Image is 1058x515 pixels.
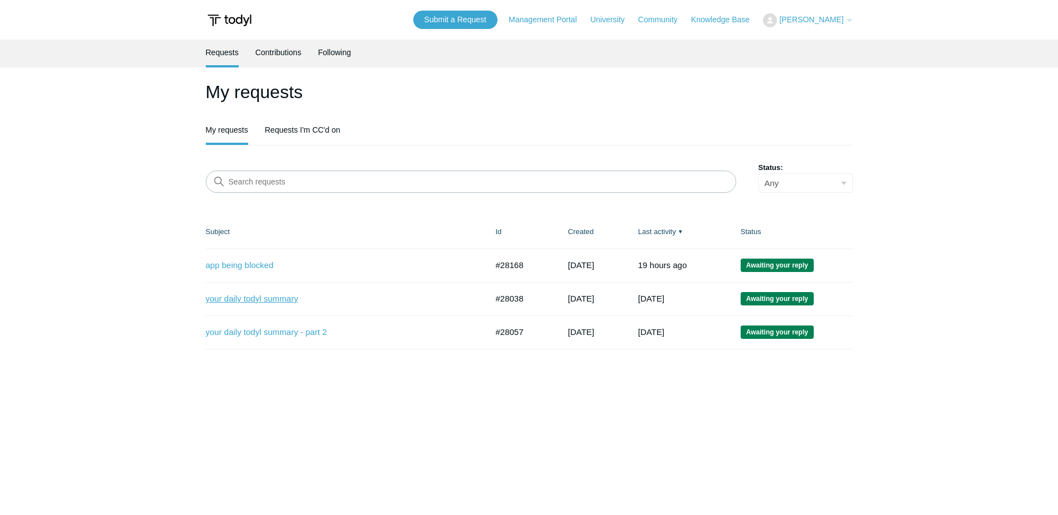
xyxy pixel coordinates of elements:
[485,282,557,315] td: #28038
[638,294,664,303] time: 09/16/2025, 11:02
[255,40,302,65] a: Contributions
[568,294,594,303] time: 09/10/2025, 13:45
[206,171,736,193] input: Search requests
[485,215,557,249] th: Id
[485,315,557,349] td: #28057
[678,227,683,236] span: ▼
[638,260,687,270] time: 09/17/2025, 12:55
[741,259,814,272] span: We are waiting for you to respond
[741,325,814,339] span: We are waiting for you to respond
[779,15,843,24] span: [PERSON_NAME]
[638,227,676,236] a: Last activity▼
[568,260,594,270] time: 09/16/2025, 16:46
[509,14,588,26] a: Management Portal
[730,215,853,249] th: Status
[206,259,471,272] a: app being blocked
[741,292,814,305] span: We are waiting for you to respond
[206,326,471,339] a: your daily todyl summary - part 2
[763,13,852,27] button: [PERSON_NAME]
[413,11,497,29] a: Submit a Request
[318,40,351,65] a: Following
[638,327,664,337] time: 09/15/2025, 09:02
[206,10,253,31] img: Todyl Support Center Help Center home page
[206,117,248,143] a: My requests
[206,215,485,249] th: Subject
[206,40,239,65] a: Requests
[590,14,635,26] a: University
[691,14,761,26] a: Knowledge Base
[568,227,593,236] a: Created
[265,117,340,143] a: Requests I'm CC'd on
[206,79,853,105] h1: My requests
[568,327,594,337] time: 09/11/2025, 08:38
[206,293,471,305] a: your daily todyl summary
[485,249,557,282] td: #28168
[638,14,689,26] a: Community
[759,162,853,173] label: Status:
